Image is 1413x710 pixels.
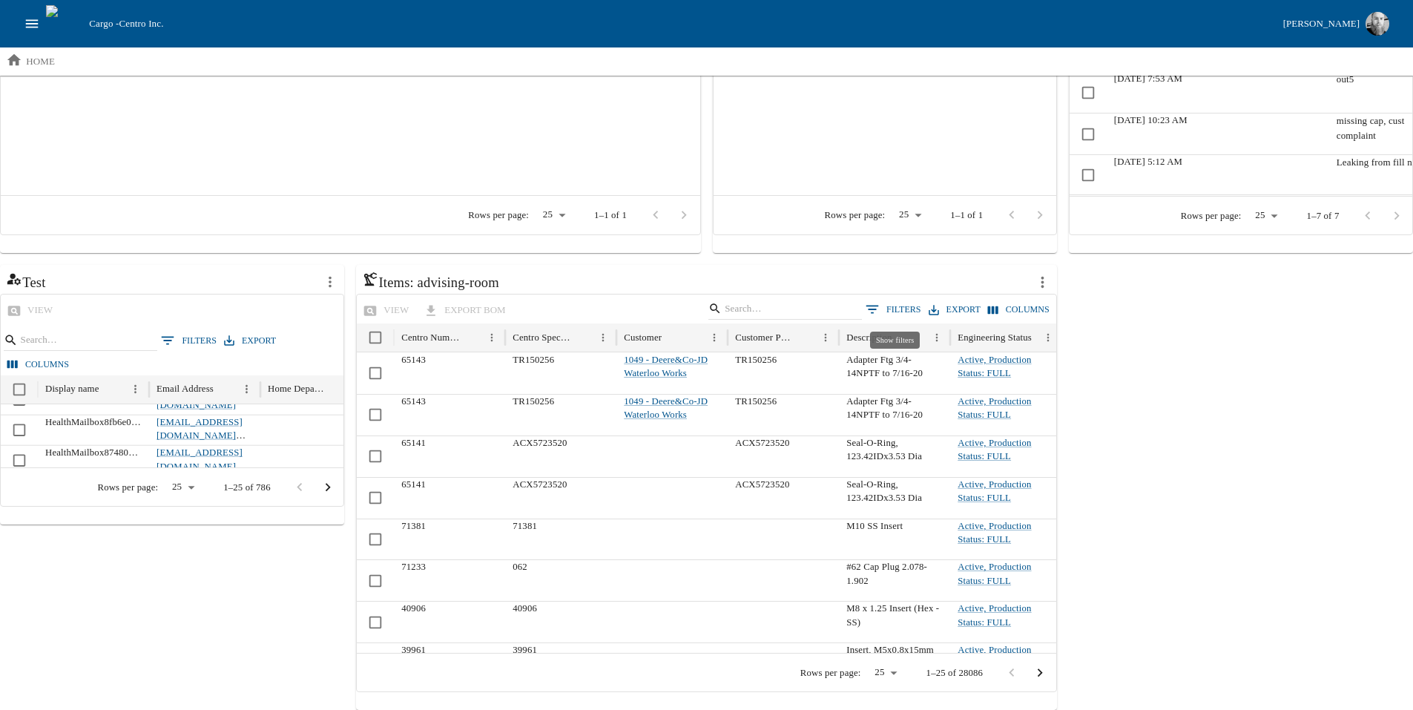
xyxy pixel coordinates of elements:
div: Customer Part Number [735,332,794,344]
button: Menu [705,328,725,348]
button: Go to next page [1026,659,1054,687]
div: 65143 [394,394,505,435]
button: Select columns [4,354,73,375]
div: Cargo - [83,16,1277,31]
a: Active, Production Status: FULL [958,603,1031,627]
div: 65141 [394,477,505,519]
button: Menu [593,328,613,348]
span: Centro Inc. [119,18,163,29]
button: Sort [101,379,121,399]
button: [PERSON_NAME] [1277,7,1395,40]
button: Show filters [862,298,925,321]
div: 71381 [505,519,616,560]
div: @[DOMAIN_NAME] [149,445,260,476]
div: ACX5723520 [505,477,616,519]
button: Menu [482,328,502,348]
p: 1–25 of 786 [223,481,271,494]
div: Customer [624,332,662,344]
div: ACX5723520 [505,435,616,477]
button: more actions [316,268,344,296]
button: Sort [329,379,349,399]
a: [EMAIL_ADDRESS][DOMAIN_NAME] [157,387,243,410]
button: Export [925,299,984,321]
span: 01/29/2025 5:12 AM [1114,157,1182,167]
div: Show filters [870,332,920,349]
button: more actions [1028,268,1056,296]
p: Rows per page: [97,481,158,494]
p: 1–7 of 7 [1307,209,1340,223]
h6: Test [6,271,316,294]
div: 65141 [394,435,505,477]
a: Active, Production Status: FULL [958,438,1031,461]
div: Engineering Status [958,332,1032,344]
input: Search… [21,329,136,350]
input: Search… [725,299,840,320]
a: Active, Production Status: FULL [958,396,1031,420]
div: 25 [1248,206,1283,226]
div: Centro Specification [513,332,572,344]
div: 40906 [394,601,505,642]
a: [EMAIL_ADDRESS][DOMAIN_NAME] [157,447,246,471]
div: Home Department Code [268,384,327,395]
div: 71381 [394,519,505,560]
div: ACX5723520 [728,435,839,477]
div: 25 [867,663,903,683]
div: Description [846,332,892,344]
div: [PERSON_NAME] [1283,16,1360,33]
div: Search [708,298,862,323]
img: Profile image [1366,12,1389,36]
button: Menu [1038,328,1058,348]
button: Select columns [984,299,1053,321]
div: M8 x 1.25 Insert (Hex - SS) [839,601,950,642]
div: 40906 [505,601,616,642]
div: Adapter Ftg 3/4-14NPTF to 7/16-20 [839,394,950,435]
a: [EMAIL_ADDRESS][DOMAIN_NAME] [157,417,246,441]
p: Rows per page: [1181,209,1242,223]
button: Show filters [157,329,220,352]
p: Rows per page: [468,208,529,222]
p: Rows per page: [800,666,861,680]
p: 1–1 of 1 [950,208,983,222]
p: 1–1 of 1 [594,208,627,222]
h6: Items: advising-room [362,271,1028,294]
a: Active, Production Status: FULL [958,355,1031,378]
p: 1–25 of 28086 [926,666,984,680]
div: Seal-O-Ring, 123.42IDx3.53 Dia [839,477,950,519]
div: 062 [505,559,616,601]
div: TR150256 [728,394,839,435]
button: Menu [927,328,947,348]
button: Menu [816,328,836,348]
div: HealthMailbox87480c71497c423b983c4e15c46dddaa [38,445,149,476]
img: cargo logo [46,5,83,42]
button: Sort [573,328,593,348]
div: TR150256 [728,352,839,394]
div: ACX5723520 [728,477,839,519]
button: open drawer [18,10,46,38]
a: 1049 - Deere&Co-JD Waterloo Works [624,355,708,378]
div: 25 [164,477,200,498]
div: 25 [891,205,926,226]
div: Adapter Ftg 3/4-14NPTF to 7/16-20 [839,352,950,394]
a: Active, Production Status: FULL [958,562,1031,585]
div: M10 SS Insert [839,519,950,560]
button: Sort [462,328,482,348]
div: HealthMailbox8fb6e0ee72384b48bcf6e81b3d1a8f35 [38,415,149,445]
div: Centro Number [401,332,461,344]
div: #62 Cap Plug 2.078-1.902 [839,559,950,601]
div: TR150256 [505,352,616,394]
div: Seal-O-Ring, 123.42IDx3.53 Dia [839,435,950,477]
a: Active, Production Status: FULL [958,521,1031,545]
div: @[DOMAIN_NAME] [149,415,260,445]
button: Export [220,330,280,352]
p: Rows per page: [825,208,886,222]
div: TR150256 [505,394,616,435]
a: Active, Production Status: FULL [958,479,1031,503]
div: Email Address [157,384,214,395]
button: Sort [796,328,816,348]
button: Go to next page [314,473,342,502]
div: Display name [45,384,99,395]
button: Menu [125,379,145,399]
p: home [26,54,55,69]
button: Menu [237,379,257,399]
div: 71233 [394,559,505,601]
